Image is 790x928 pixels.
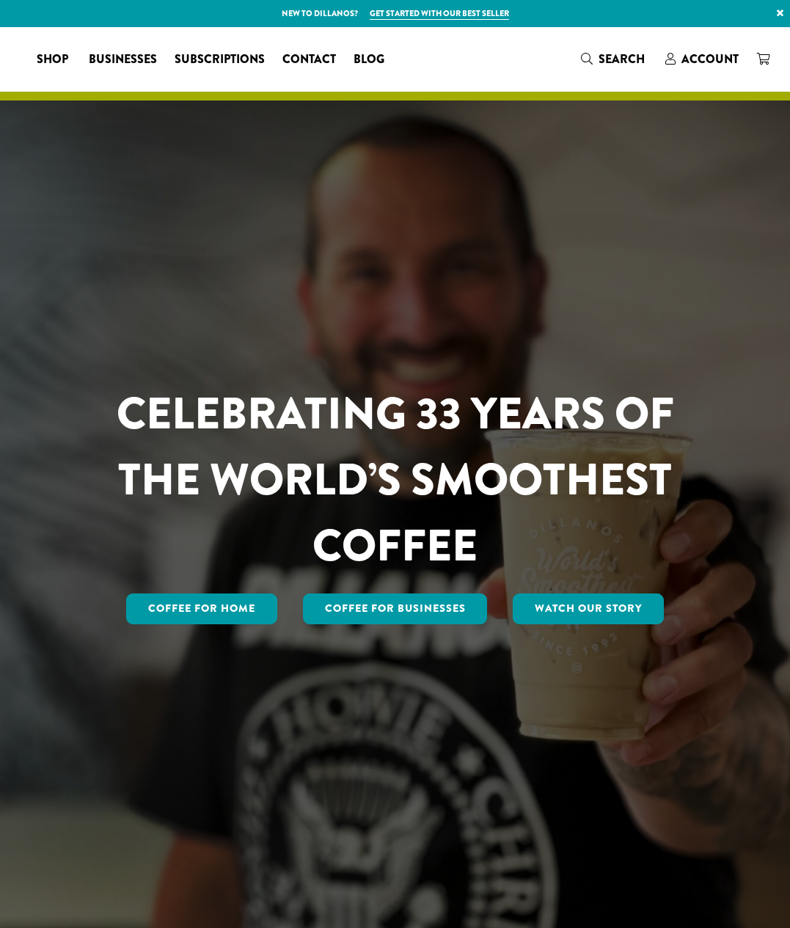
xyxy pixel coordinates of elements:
[107,381,683,579] h1: CELEBRATING 33 YEARS OF THE WORLD’S SMOOTHEST COFFEE
[89,51,157,69] span: Businesses
[572,47,656,71] a: Search
[354,51,384,69] span: Blog
[681,51,739,67] span: Account
[28,48,80,71] a: Shop
[37,51,68,69] span: Shop
[370,7,509,20] a: Get started with our best seller
[303,593,488,624] a: Coffee For Businesses
[513,593,664,624] a: Watch Our Story
[175,51,265,69] span: Subscriptions
[599,51,645,67] span: Search
[126,593,277,624] a: Coffee for Home
[282,51,336,69] span: Contact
